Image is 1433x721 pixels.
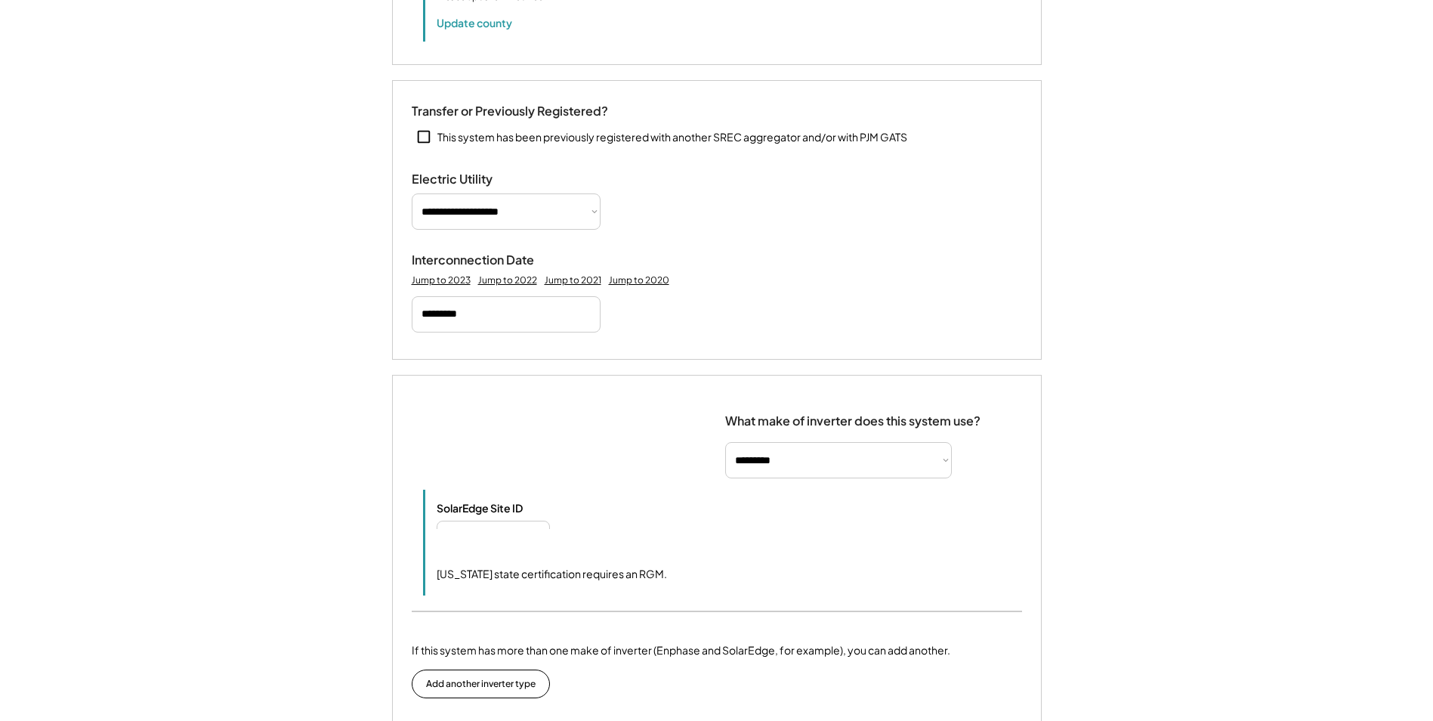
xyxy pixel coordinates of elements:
div: If this system has more than one make of inverter (Enphase and SolarEdge, for example), you can a... [412,642,950,658]
div: Transfer or Previously Registered? [412,104,608,119]
div: What app does the customer use to view their system's production? [412,398,695,450]
div: SolarEdge Site ID [437,501,588,515]
button: Update county [437,15,512,30]
div: Interconnection Date [412,252,563,268]
button: Add another inverter type [412,670,550,698]
div: Jump to 2021 [545,274,601,286]
div: What make of inverter does this system use? [725,398,981,432]
div: Electric Utility [412,172,563,187]
div: Jump to 2023 [412,274,471,286]
div: Jump to 2020 [609,274,669,286]
div: Jump to 2022 [478,274,537,286]
div: [US_STATE] state certification requires an RGM. [437,567,1022,582]
div: This system has been previously registered with another SREC aggregator and/or with PJM GATS [437,130,907,145]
